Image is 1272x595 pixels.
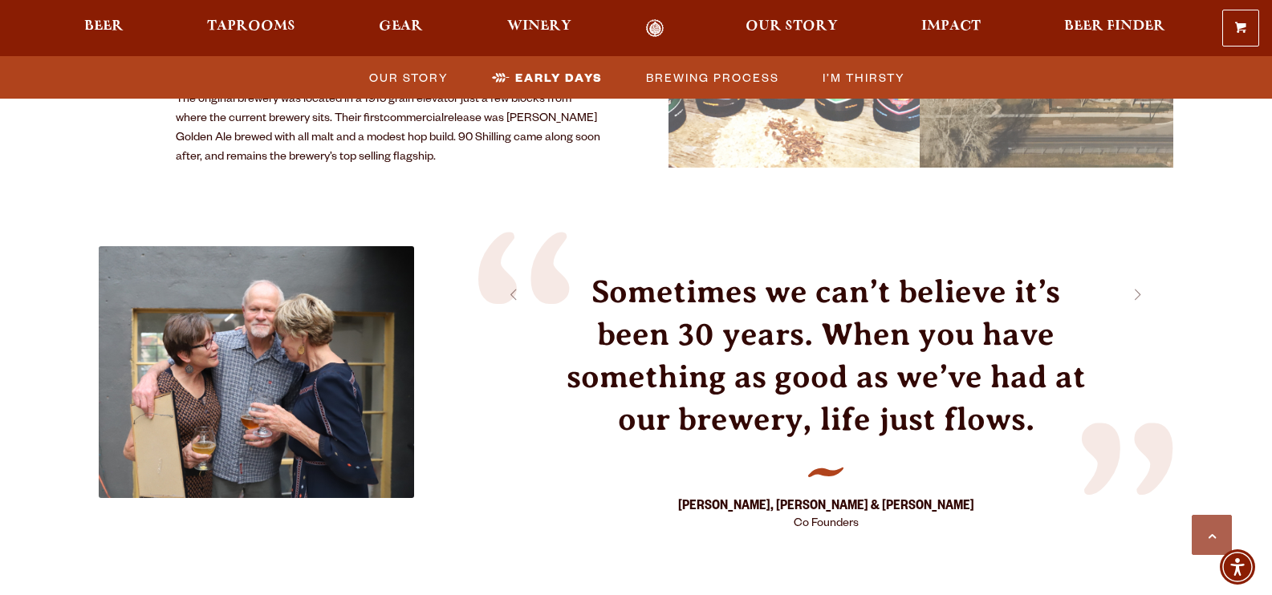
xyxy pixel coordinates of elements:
[369,66,449,89] span: Our Story
[636,66,787,89] a: Brewing Process
[921,20,981,33] span: Impact
[1220,549,1255,585] div: Accessibility Menu
[507,20,571,33] span: Winery
[911,19,991,38] a: Impact
[823,66,905,89] span: I’m Thirsty
[482,66,611,89] a: Early Days
[384,113,444,126] i: commercial
[1192,515,1232,555] a: Scroll to top
[490,269,538,318] a: Previous
[646,66,779,89] span: Brewing Process
[1054,19,1176,38] a: Beer Finder
[678,499,974,516] strong: [PERSON_NAME], [PERSON_NAME] & [PERSON_NAME]
[207,20,295,33] span: Taprooms
[813,66,913,89] a: I’m Thirsty
[559,270,1094,441] p: Sometimes we can’t believe it’s been 30 years. When you have something as good as we’ve had at ou...
[74,19,134,38] a: Beer
[735,19,848,38] a: Our Story
[197,19,306,38] a: Taprooms
[84,20,124,33] span: Beer
[515,66,603,89] span: Early Days
[497,19,582,38] a: Winery
[794,518,859,531] span: Co Founders
[1064,20,1165,33] span: Beer Finder
[625,19,685,38] a: Odell Home
[176,91,604,168] p: The original brewery was located in a 1915 grain elevator just a few blocks from where the curren...
[99,246,414,499] img: Doug, Wynne, Corkie
[368,19,433,38] a: Gear
[746,20,838,33] span: Our Story
[1113,269,1161,318] a: Next
[360,66,457,89] a: Our Story
[379,20,423,33] span: Gear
